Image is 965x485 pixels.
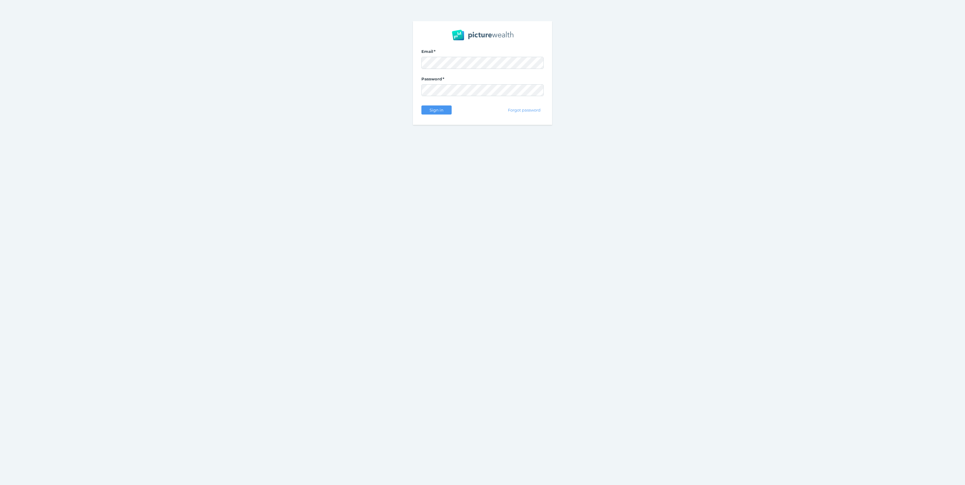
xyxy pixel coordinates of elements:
[505,105,544,115] button: Forgot password
[421,105,452,115] button: Sign in
[452,30,513,40] img: PW
[421,76,544,84] label: Password
[505,108,543,112] span: Forgot password
[421,49,544,57] label: Email
[427,108,446,112] span: Sign in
